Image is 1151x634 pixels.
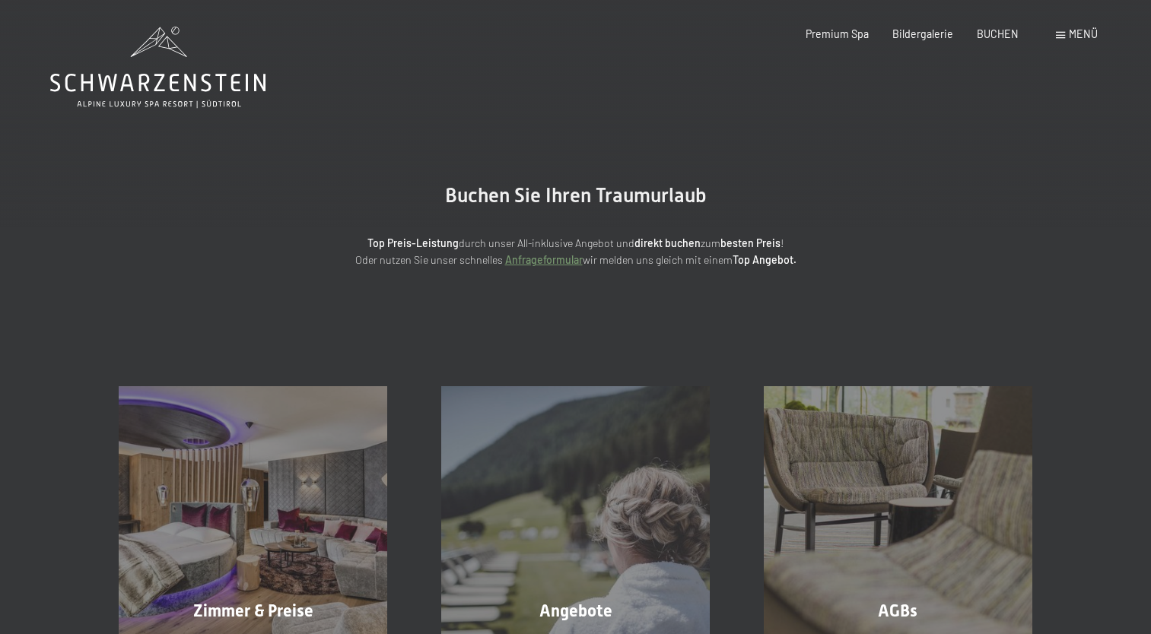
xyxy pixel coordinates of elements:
[505,253,583,266] a: Anfrageformular
[892,27,953,40] a: Bildergalerie
[241,235,911,269] p: durch unser All-inklusive Angebot und zum ! Oder nutzen Sie unser schnelles wir melden uns gleich...
[367,236,459,249] strong: Top Preis-Leistung
[806,27,869,40] a: Premium Spa
[977,27,1019,40] a: BUCHEN
[720,236,781,249] strong: besten Preis
[193,601,313,620] span: Zimmer & Preise
[634,236,701,249] strong: direkt buchen
[878,601,917,620] span: AGBs
[1069,27,1098,40] span: Menü
[539,601,612,620] span: Angebote
[445,184,707,207] span: Buchen Sie Ihren Traumurlaub
[733,253,796,266] strong: Top Angebot.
